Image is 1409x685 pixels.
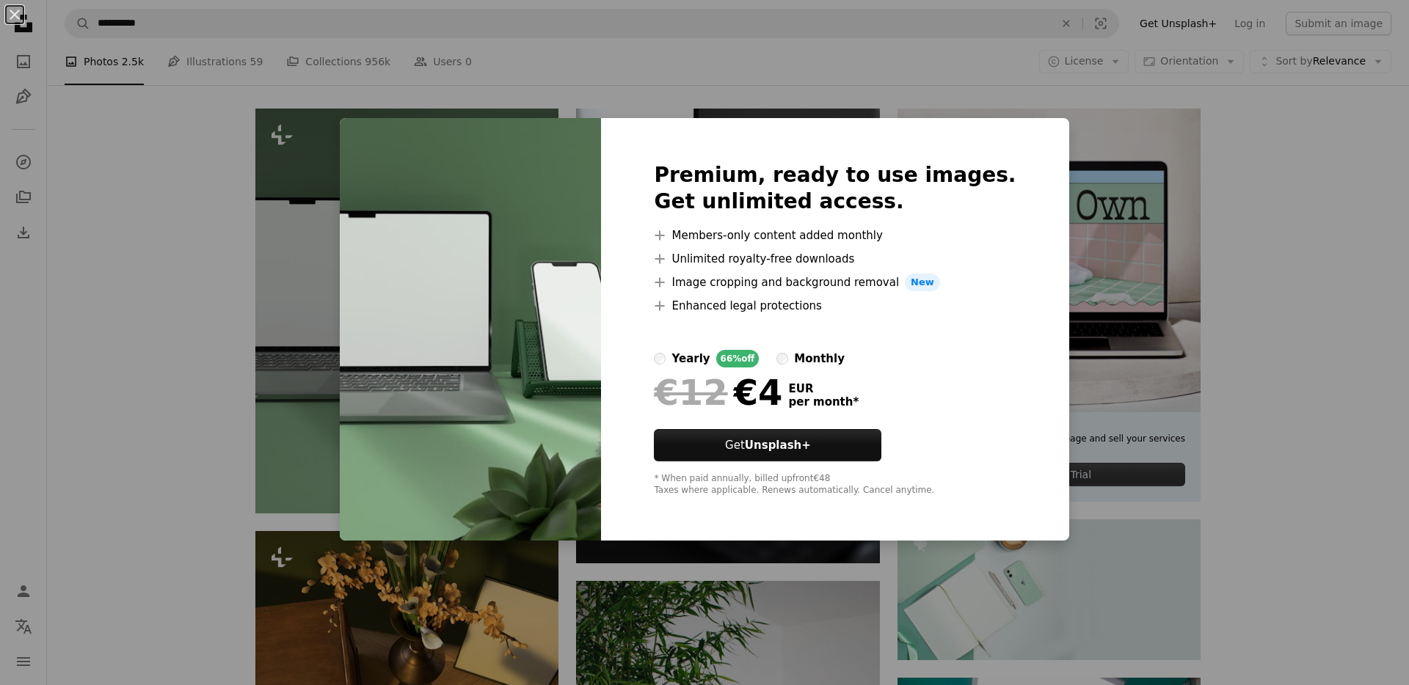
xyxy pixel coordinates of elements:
span: New [905,274,940,291]
li: Enhanced legal protections [654,297,1016,315]
span: €12 [654,373,727,411]
button: GetUnsplash+ [654,429,881,461]
h2: Premium, ready to use images. Get unlimited access. [654,162,1016,215]
li: Image cropping and background removal [654,274,1016,291]
input: monthly [776,353,788,365]
div: 66% off [716,350,760,367]
div: yearly [671,350,710,367]
li: Unlimited royalty-free downloads [654,250,1016,268]
div: monthly [794,350,845,367]
div: * When paid annually, billed upfront €48 Taxes where applicable. Renews automatically. Cancel any... [654,473,1016,497]
input: yearly66%off [654,353,666,365]
div: €4 [654,373,782,411]
span: per month * [788,395,859,409]
img: premium_photo-1681702277226-9c8c96573760 [340,118,601,541]
li: Members-only content added monthly [654,227,1016,244]
span: EUR [788,382,859,395]
strong: Unsplash+ [745,439,811,452]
